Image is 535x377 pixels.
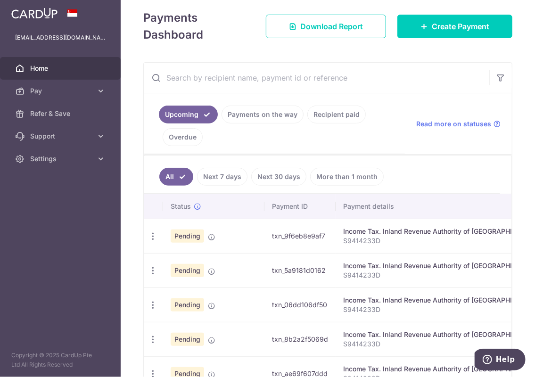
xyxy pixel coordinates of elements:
[171,264,204,277] span: Pending
[264,194,336,219] th: Payment ID
[171,333,204,346] span: Pending
[300,21,363,32] span: Download Report
[30,109,92,118] span: Refer & Save
[163,128,203,146] a: Overdue
[264,287,336,322] td: txn_06dd106df50
[416,119,491,129] span: Read more on statuses
[397,15,512,38] a: Create Payment
[171,229,204,243] span: Pending
[264,219,336,253] td: txn_9f6eb8e9af7
[432,21,489,32] span: Create Payment
[30,131,92,141] span: Support
[416,119,501,129] a: Read more on statuses
[11,8,58,19] img: CardUp
[30,86,92,96] span: Pay
[171,298,204,311] span: Pending
[266,15,386,38] a: Download Report
[310,168,384,186] a: More than 1 month
[197,168,247,186] a: Next 7 days
[264,253,336,287] td: txn_5a9181d0162
[143,9,249,43] h4: Payments Dashboard
[144,63,489,93] input: Search by recipient name, payment id or reference
[159,106,218,123] a: Upcoming
[251,168,306,186] a: Next 30 days
[264,322,336,356] td: txn_8b2a2f5069d
[222,106,304,123] a: Payments on the way
[171,202,191,211] span: Status
[15,33,106,42] p: [EMAIL_ADDRESS][DOMAIN_NAME]
[30,64,92,73] span: Home
[475,349,526,372] iframe: Opens a widget where you can find more information
[159,168,193,186] a: All
[30,154,92,164] span: Settings
[307,106,366,123] a: Recipient paid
